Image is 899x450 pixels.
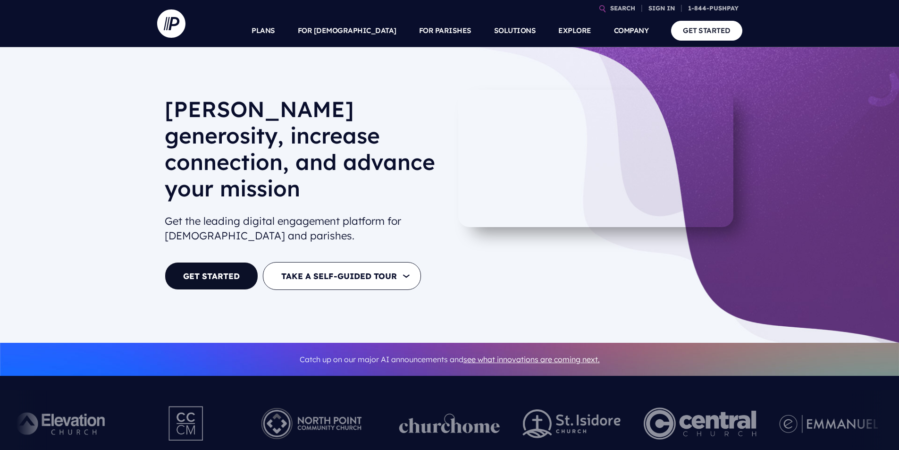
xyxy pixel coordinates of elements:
[298,14,396,47] a: FOR [DEMOGRAPHIC_DATA]
[165,349,735,370] p: Catch up on our major AI announcements and
[149,398,224,450] img: Pushpay_Logo__CCM
[263,262,421,290] button: TAKE A SELF-GUIDED TOUR
[671,21,742,40] a: GET STARTED
[614,14,649,47] a: COMPANY
[165,262,258,290] a: GET STARTED
[494,14,536,47] a: SOLUTIONS
[252,14,275,47] a: PLANS
[419,14,471,47] a: FOR PARISHES
[247,398,377,450] img: Pushpay_Logo__NorthPoint
[463,355,600,364] a: see what innovations are coming next.
[165,210,442,247] h2: Get the leading digital engagement platform for [DEMOGRAPHIC_DATA] and parishes.
[644,398,756,450] img: Central Church Henderson NV
[399,414,500,433] img: pp_logos_1
[558,14,591,47] a: EXPLORE
[523,409,621,438] img: pp_logos_2
[165,96,442,209] h1: [PERSON_NAME] generosity, increase connection, and advance your mission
